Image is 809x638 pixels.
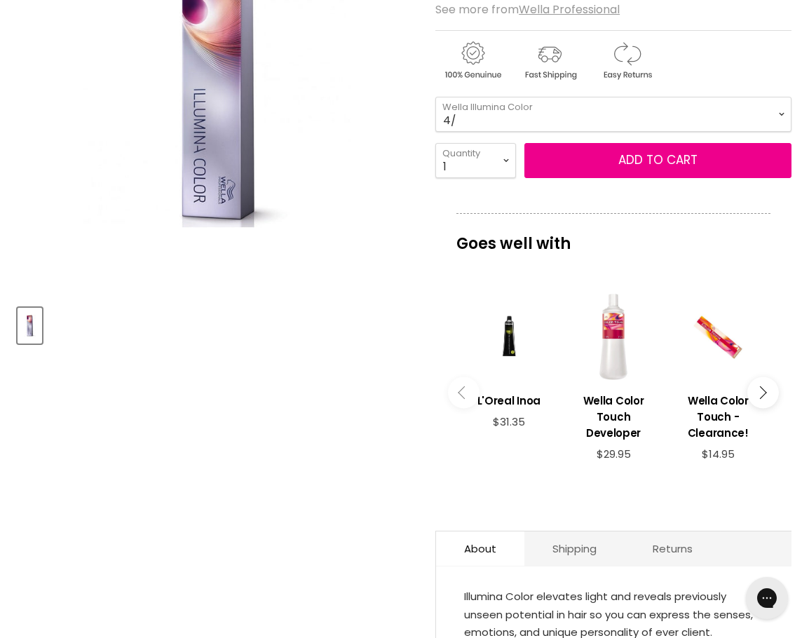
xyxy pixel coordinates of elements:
a: View product:Wella Color Touch Developer [568,382,658,448]
iframe: Gorgias live chat messenger [739,572,795,624]
span: Add to cart [618,151,698,168]
a: View product:L'Oreal Inoa [463,382,554,416]
p: Goes well with [456,213,770,259]
h3: Wella Color Touch Developer [568,393,658,441]
img: genuine.gif [435,39,510,82]
button: Wella Illumina Color [18,308,42,344]
button: Add to cart [524,143,791,178]
a: Wella Professional [519,1,620,18]
h3: L'Oreal Inoa [463,393,554,409]
img: Wella Illumina Color [19,309,41,342]
a: About [436,531,524,566]
img: shipping.gif [512,39,587,82]
span: $29.95 [597,447,631,461]
a: View product:Wella Color Touch - Clearance! [673,382,763,448]
span: See more from [435,1,620,18]
a: Returns [625,531,721,566]
div: Product thumbnails [15,304,419,344]
h3: Wella Color Touch - Clearance! [673,393,763,441]
span: $14.95 [702,447,735,461]
span: $31.35 [493,414,525,429]
select: Quantity [435,143,516,178]
img: returns.gif [590,39,664,82]
a: Shipping [524,531,625,566]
